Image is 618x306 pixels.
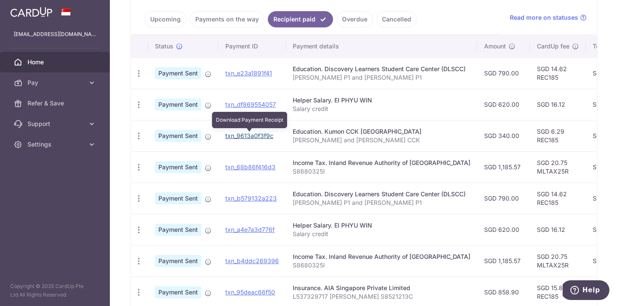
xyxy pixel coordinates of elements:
[563,280,609,302] iframe: Opens a widget where you can find more information
[155,286,201,298] span: Payment Sent
[218,35,286,57] th: Payment ID
[293,159,470,167] div: Income Tax. Inland Revenue Authority of [GEOGRAPHIC_DATA]
[190,11,264,27] a: Payments on the way
[293,136,470,144] p: [PERSON_NAME] and [PERSON_NAME] CCK
[477,120,530,151] td: SGD 340.00
[336,11,373,27] a: Overdue
[268,11,333,27] a: Recipient paid
[293,127,470,136] div: Education. Kumon CCK [GEOGRAPHIC_DATA]
[27,120,84,128] span: Support
[293,190,470,198] div: Education. Discovery Learners Student Care Center (DLSCC)
[225,69,272,77] a: txn_e23a1891f41
[510,13,578,22] span: Read more on statuses
[225,101,276,108] a: txn_df869554057
[225,195,277,202] a: txn_b579132a223
[27,99,84,108] span: Refer & Save
[14,30,96,39] p: [EMAIL_ADDRESS][DOMAIN_NAME]
[293,221,470,230] div: Helper Salary. EI PHYU WIN
[225,132,273,139] a: txn_9613a0f3f9c
[530,120,586,151] td: SGD 6.29 REC185
[484,42,506,51] span: Amount
[293,73,470,82] p: [PERSON_NAME] P1 and [PERSON_NAME] P1
[155,255,201,267] span: Payment Sent
[155,224,201,236] span: Payment Sent
[225,288,275,296] a: txn_95deac66f50
[293,198,470,207] p: [PERSON_NAME] P1 and [PERSON_NAME] P1
[537,42,570,51] span: CardUp fee
[477,151,530,183] td: SGD 1,185.57
[155,67,201,79] span: Payment Sent
[530,151,586,183] td: SGD 20.75 MLTAX25R
[293,284,470,292] div: Insurance. AIA Singapore Private Limited
[27,58,84,66] span: Home
[225,257,279,264] a: txn_b4ddc269396
[10,7,52,17] img: CardUp
[293,65,470,73] div: Education. Discovery Learners Student Care Center (DLSCC)
[530,57,586,89] td: SGD 14.62 REC185
[510,13,587,22] a: Read more on statuses
[293,96,470,105] div: Helper Salary. EI PHYU WIN
[293,167,470,176] p: S8680325I
[155,130,201,142] span: Payment Sent
[27,140,84,149] span: Settings
[530,89,586,120] td: SGD 16.12
[225,226,275,233] a: txn_a4e7a3d776f
[477,89,530,120] td: SGD 620.00
[530,214,586,245] td: SGD 16.12
[145,11,186,27] a: Upcoming
[155,161,201,173] span: Payment Sent
[155,42,173,51] span: Status
[225,163,276,171] a: txn_68b86f416d3
[477,57,530,89] td: SGD 790.00
[293,261,470,270] p: S8680325I
[530,245,586,276] td: SGD 20.75 MLTAX25R
[286,35,477,57] th: Payment details
[293,105,470,113] p: Salary credit
[530,183,586,214] td: SGD 14.62 REC185
[477,183,530,214] td: SGD 790.00
[477,214,530,245] td: SGD 620.00
[155,99,201,111] span: Payment Sent
[293,252,470,261] div: Income Tax. Inland Revenue Authority of [GEOGRAPHIC_DATA]
[212,112,287,128] div: Download Payment Receipt
[155,192,201,204] span: Payment Sent
[27,78,84,87] span: Pay
[376,11,417,27] a: Cancelled
[293,292,470,301] p: L537329717 [PERSON_NAME] S8521213C
[293,230,470,238] p: Salary credit
[477,245,530,276] td: SGD 1,185.57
